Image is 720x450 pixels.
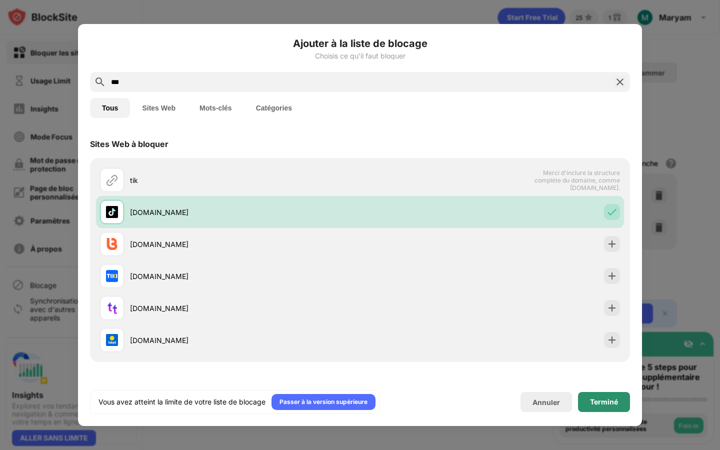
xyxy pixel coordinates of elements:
[614,76,626,88] img: search-close
[279,397,367,407] div: Passer à la version supérieure
[130,239,360,249] div: [DOMAIN_NAME]
[90,36,630,51] h6: Ajouter à la liste de blocage
[130,207,360,217] div: [DOMAIN_NAME]
[106,238,118,250] img: favicons
[187,98,244,118] button: Mots-clés
[130,303,360,313] div: [DOMAIN_NAME]
[106,206,118,218] img: favicons
[130,271,360,281] div: [DOMAIN_NAME]
[98,397,265,407] div: Vous avez atteint la limite de votre liste de blocage
[532,398,560,406] div: Annuler
[106,302,118,314] img: favicons
[90,98,130,118] button: Tous
[90,52,630,60] div: Choisis ce qu'il faut bloquer
[130,335,360,345] div: [DOMAIN_NAME]
[517,169,620,191] span: Merci d'inclure la structure complète du domaine, comme [DOMAIN_NAME].
[106,174,118,186] img: url.svg
[106,270,118,282] img: favicons
[106,334,118,346] img: favicons
[244,98,304,118] button: Catégories
[130,175,360,185] div: tik
[590,398,618,406] div: Terminé
[130,98,187,118] button: Sites Web
[90,139,168,149] div: Sites Web à bloquer
[94,76,106,88] img: search.svg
